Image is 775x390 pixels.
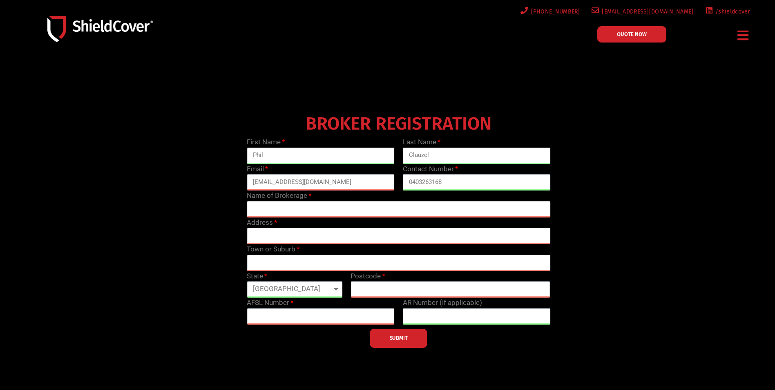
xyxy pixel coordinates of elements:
[243,119,554,129] h4: BROKER REGISTRATION
[599,7,693,17] span: [EMAIL_ADDRESS][DOMAIN_NAME]
[597,26,666,43] a: QUOTE NOW
[403,298,482,308] label: AR Number (if applicable)
[247,271,267,282] label: State
[247,298,293,308] label: AFSL Number
[247,244,299,255] label: Town or Suburb
[247,217,277,228] label: Address
[590,7,694,17] a: [EMAIL_ADDRESS][DOMAIN_NAME]
[47,16,153,42] img: Shield-Cover-Underwriting-Australia-logo-full
[519,7,580,17] a: [PHONE_NUMBER]
[390,337,408,339] span: SUBMIT
[370,329,427,348] button: SUBMIT
[403,164,458,175] label: Contact Number
[351,271,385,282] label: Postcode
[712,7,750,17] span: /shieldcover
[247,191,311,201] label: Name of Brokerage
[735,26,752,45] div: Menu Toggle
[247,137,285,148] label: First Name
[617,31,647,37] span: QUOTE NOW
[247,164,268,175] label: Email
[403,137,440,148] label: Last Name
[528,7,580,17] span: [PHONE_NUMBER]
[704,7,750,17] a: /shieldcover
